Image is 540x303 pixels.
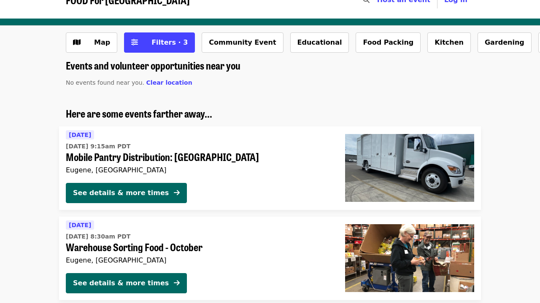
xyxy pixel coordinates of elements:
div: See details & more times [73,278,169,288]
a: See details for "Mobile Pantry Distribution: Bethel School District" [59,126,481,210]
span: Events and volunteer opportunities near you [66,58,240,72]
button: See details & more times [66,183,187,203]
span: Clear location [146,79,192,86]
button: Filters (3 selected) [124,32,195,53]
div: See details & more times [73,188,169,198]
button: Show map view [66,32,117,53]
a: See details for "Warehouse Sorting Food - October" [59,217,481,300]
button: Community Event [202,32,283,53]
time: [DATE] 8:30am PDT [66,232,130,241]
span: [DATE] [69,131,91,138]
button: Food Packing [356,32,421,53]
img: Warehouse Sorting Food - October organized by FOOD For Lane County [345,224,474,292]
div: Eugene, [GEOGRAPHIC_DATA] [66,166,332,174]
button: Gardening [478,32,532,53]
span: Warehouse Sorting Food - October [66,241,332,253]
button: Clear location [146,78,192,87]
div: Eugene, [GEOGRAPHIC_DATA] [66,256,332,264]
button: See details & more times [66,273,187,293]
span: [DATE] [69,222,91,228]
span: Map [94,38,110,46]
i: map icon [73,38,81,46]
span: Filters · 3 [151,38,188,46]
i: sliders-h icon [131,38,138,46]
button: Educational [290,32,349,53]
img: Mobile Pantry Distribution: Bethel School District organized by FOOD For Lane County [345,134,474,201]
time: [DATE] 9:15am PDT [66,142,130,151]
button: Kitchen [427,32,471,53]
span: Mobile Pantry Distribution: [GEOGRAPHIC_DATA] [66,151,332,163]
i: arrow-right icon [174,279,180,287]
i: arrow-right icon [174,189,180,197]
span: Here are some events farther away... [66,106,212,121]
span: No events found near you. [66,79,144,86]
